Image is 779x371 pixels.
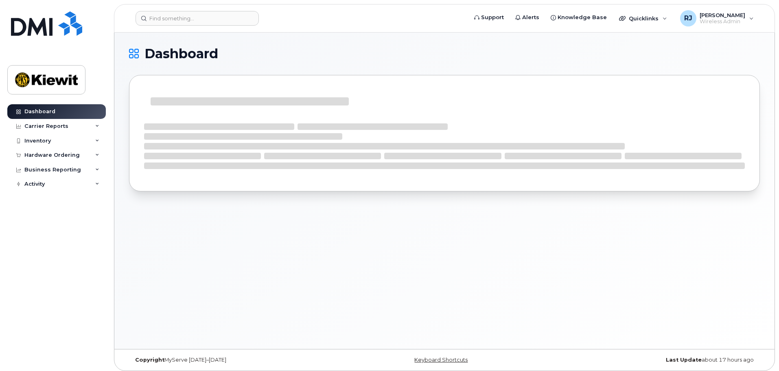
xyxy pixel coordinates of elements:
div: about 17 hours ago [549,357,760,363]
a: Keyboard Shortcuts [414,357,468,363]
div: MyServe [DATE]–[DATE] [129,357,339,363]
strong: Copyright [135,357,164,363]
span: Dashboard [144,48,218,60]
strong: Last Update [666,357,702,363]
